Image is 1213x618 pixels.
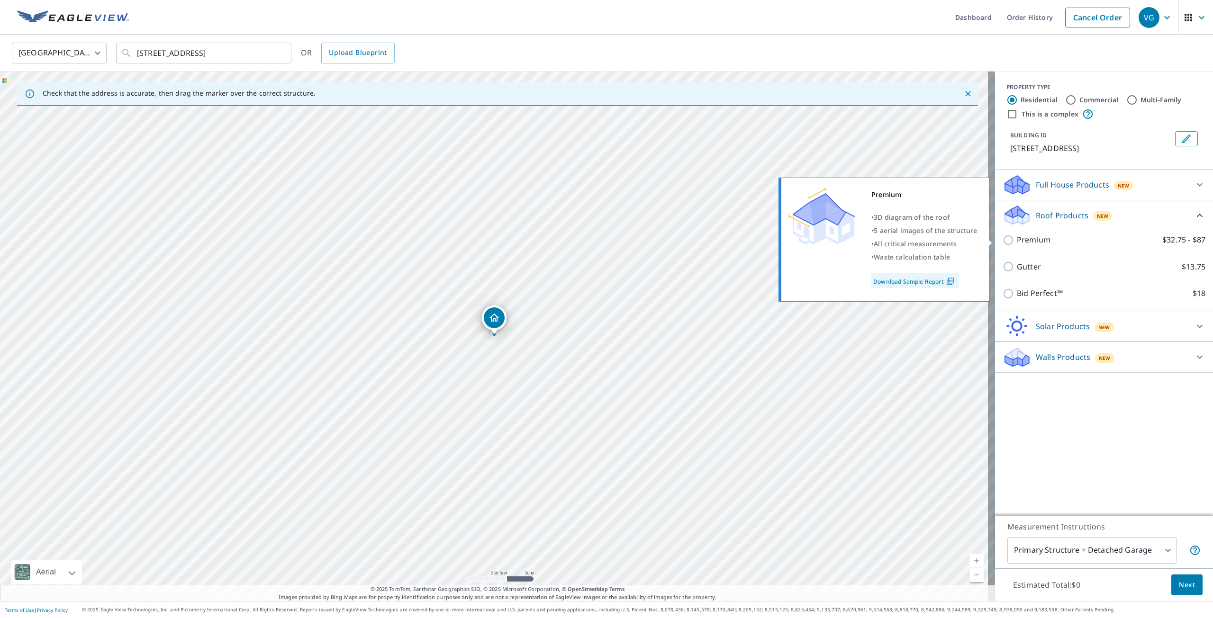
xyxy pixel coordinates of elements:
[1003,315,1205,338] div: Solar ProductsNew
[1010,143,1171,154] p: [STREET_ADDRESS]
[1182,261,1205,273] p: $13.75
[1017,287,1063,299] p: Bid Perfect™
[5,607,34,613] a: Terms of Use
[1175,131,1198,146] button: Edit building 1
[137,40,272,66] input: Search by address or latitude-longitude
[1098,323,1110,331] span: New
[1021,95,1058,105] label: Residential
[1097,212,1109,220] span: New
[33,560,59,584] div: Aerial
[874,226,977,235] span: 5 aerial images of the structure
[568,585,607,592] a: OpenStreetMap
[1006,83,1202,91] div: PROPERTY TYPE
[301,43,395,63] div: OR
[1007,537,1177,564] div: Primary Structure + Detached Garage
[1139,7,1159,28] div: VG
[874,252,950,261] span: Waste calculation table
[43,89,316,98] p: Check that the address is accurate, then drag the marker over the correct structure.
[1007,521,1201,532] p: Measurement Instructions
[1017,261,1041,273] p: Gutter
[609,585,625,592] a: Terms
[37,607,68,613] a: Privacy Policy
[871,273,959,288] a: Download Sample Report
[5,607,68,613] p: |
[17,10,129,25] img: EV Logo
[1118,182,1130,189] span: New
[1189,545,1201,556] span: Your report will include the primary structure and a detached garage if one exists.
[871,211,978,224] div: •
[1036,351,1090,363] p: Walls Products
[82,606,1208,613] p: © 2025 Eagle View Technologies, Inc. and Pictometry International Corp. All Rights Reserved. Repo...
[1010,131,1047,139] p: BUILDING ID
[944,277,957,286] img: Pdf Icon
[1179,579,1195,591] span: Next
[11,560,82,584] div: Aerial
[874,239,957,248] span: All critical measurements
[871,188,978,201] div: Premium
[329,47,387,59] span: Upload Blueprint
[969,568,984,582] a: Current Level 17, Zoom Out
[871,237,978,251] div: •
[788,188,855,245] img: Premium
[969,554,984,568] a: Current Level 17, Zoom In
[1003,204,1205,226] div: Roof ProductsNew
[321,43,394,63] a: Upload Blueprint
[1099,354,1111,362] span: New
[1036,210,1088,221] p: Roof Products
[1003,173,1205,196] div: Full House ProductsNew
[1036,321,1090,332] p: Solar Products
[12,40,107,66] div: [GEOGRAPHIC_DATA]
[874,213,950,222] span: 3D diagram of the roof
[871,251,978,264] div: •
[1005,574,1088,595] p: Estimated Total: $0
[1171,574,1203,596] button: Next
[1065,8,1130,27] a: Cancel Order
[1162,234,1205,246] p: $32.75 - $87
[1036,179,1109,190] p: Full House Products
[1141,95,1182,105] label: Multi-Family
[371,585,625,593] span: © 2025 TomTom, Earthstar Geographics SIO, © 2025 Microsoft Corporation, ©
[1193,287,1205,299] p: $18
[962,88,974,100] button: Close
[1017,234,1050,246] p: Premium
[871,224,978,237] div: •
[1003,346,1205,368] div: Walls ProductsNew
[1079,95,1119,105] label: Commercial
[482,305,507,335] div: Dropped pin, building 1, Residential property, 2410 E 97th St Chicago, IL 60617
[1022,109,1078,119] label: This is a complex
